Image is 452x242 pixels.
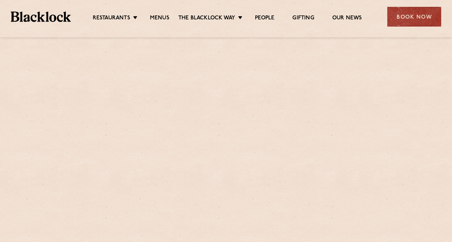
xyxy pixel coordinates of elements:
a: Our News [332,15,362,23]
a: Gifting [292,15,314,23]
a: The Blacklock Way [178,15,235,23]
img: BL_Textured_Logo-footer-cropped.svg [11,11,71,22]
a: Restaurants [93,15,130,23]
div: Book Now [387,7,441,27]
a: People [255,15,274,23]
a: Menus [150,15,169,23]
